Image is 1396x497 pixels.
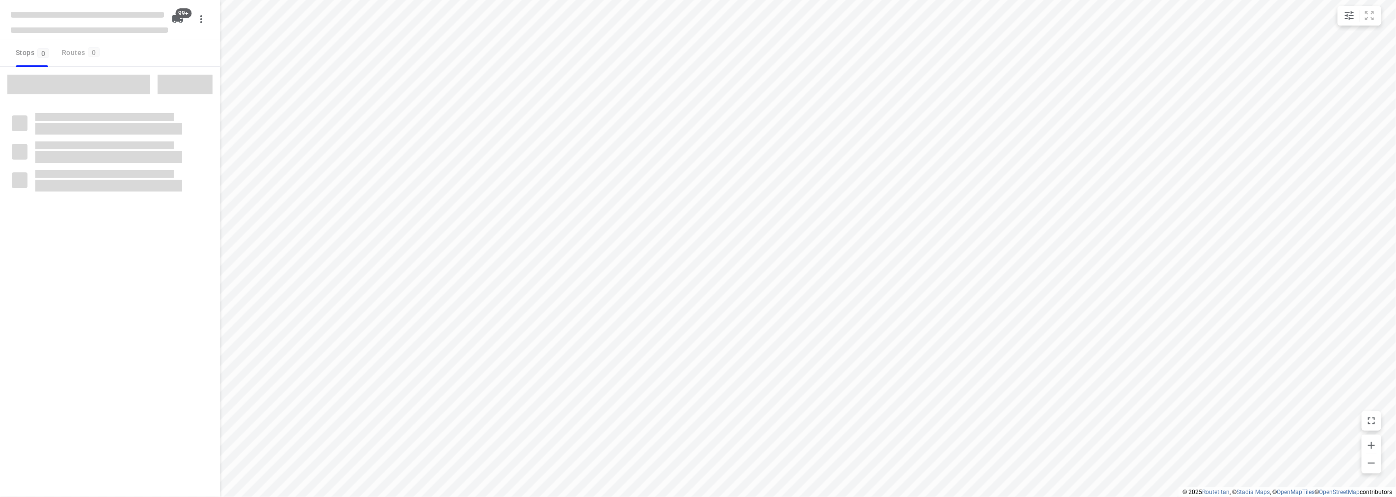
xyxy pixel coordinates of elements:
a: Routetitan [1202,489,1230,496]
a: Stadia Maps [1236,489,1270,496]
button: Map settings [1340,6,1359,26]
div: small contained button group [1338,6,1381,26]
a: OpenStreetMap [1319,489,1360,496]
li: © 2025 , © , © © contributors [1182,489,1392,496]
a: OpenMapTiles [1277,489,1315,496]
